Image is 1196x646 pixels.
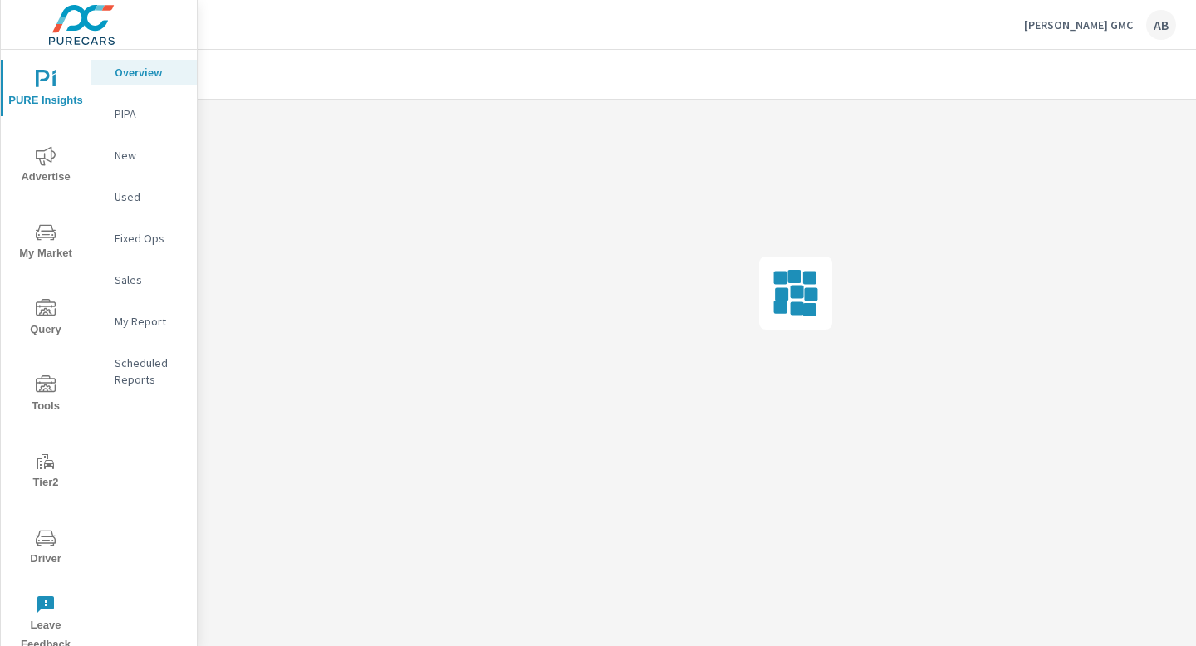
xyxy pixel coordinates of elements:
[115,188,184,205] p: Used
[1146,10,1176,40] div: AB
[6,223,86,263] span: My Market
[6,299,86,340] span: Query
[115,272,184,288] p: Sales
[91,101,197,126] div: PIPA
[115,313,184,330] p: My Report
[6,452,86,492] span: Tier2
[115,64,184,81] p: Overview
[6,375,86,416] span: Tools
[115,230,184,247] p: Fixed Ops
[91,309,197,334] div: My Report
[115,147,184,164] p: New
[115,355,184,388] p: Scheduled Reports
[91,143,197,168] div: New
[91,60,197,85] div: Overview
[115,105,184,122] p: PIPA
[6,146,86,187] span: Advertise
[1024,17,1133,32] p: [PERSON_NAME] GMC
[91,350,197,392] div: Scheduled Reports
[91,226,197,251] div: Fixed Ops
[6,528,86,569] span: Driver
[91,267,197,292] div: Sales
[91,184,197,209] div: Used
[6,70,86,110] span: PURE Insights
